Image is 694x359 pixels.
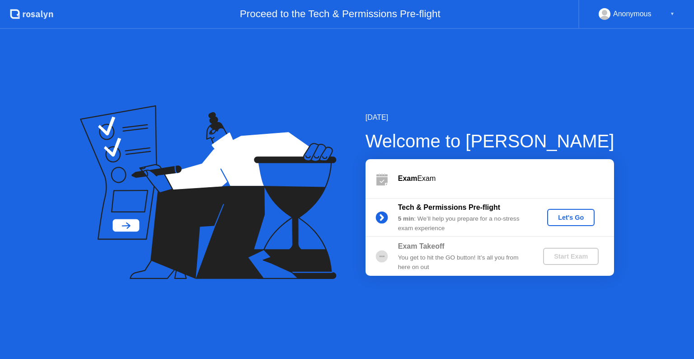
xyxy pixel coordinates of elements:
[547,253,595,260] div: Start Exam
[398,242,445,250] b: Exam Takeoff
[398,175,417,182] b: Exam
[543,248,599,265] button: Start Exam
[398,173,614,184] div: Exam
[613,8,652,20] div: Anonymous
[398,214,528,233] div: : We’ll help you prepare for a no-stress exam experience
[670,8,675,20] div: ▼
[366,128,614,155] div: Welcome to [PERSON_NAME]
[551,214,591,221] div: Let's Go
[398,203,500,211] b: Tech & Permissions Pre-flight
[366,112,614,123] div: [DATE]
[398,215,414,222] b: 5 min
[398,253,528,272] div: You get to hit the GO button! It’s all you from here on out
[547,209,595,226] button: Let's Go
